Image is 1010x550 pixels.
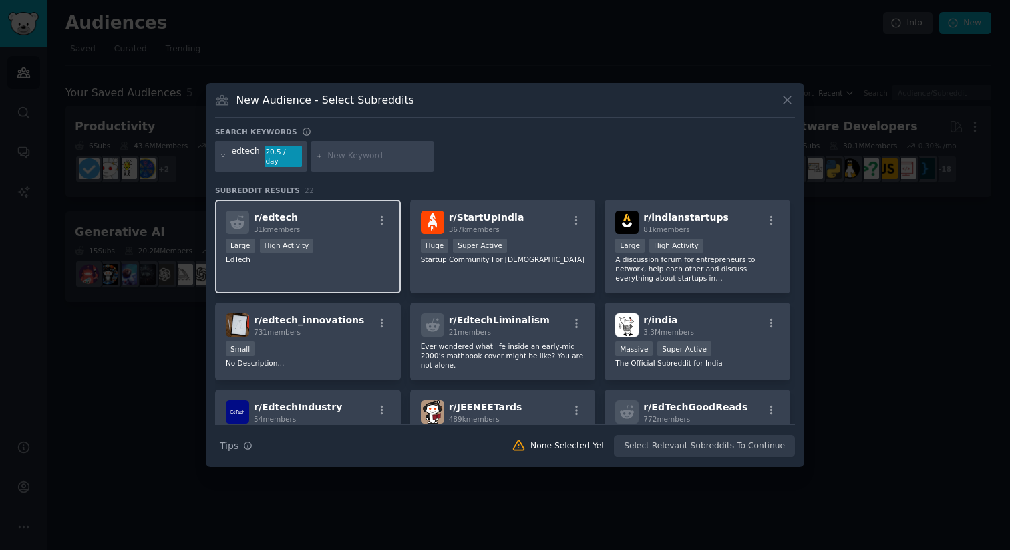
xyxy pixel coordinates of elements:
input: New Keyword [327,150,429,162]
span: Tips [220,439,238,453]
p: EdTech [226,255,390,264]
img: StartUpIndia [421,211,444,234]
span: r/ edtech [254,212,298,223]
div: Huge [421,239,449,253]
div: 20.5 / day [265,146,302,167]
div: Super Active [657,341,711,356]
img: india [615,313,639,337]
h3: New Audience - Select Subreddits [236,93,414,107]
p: No Description... [226,358,390,368]
div: Super Active [453,239,507,253]
span: 21 members [449,328,491,336]
span: r/ EdtechLiminalism [449,315,550,325]
span: 367k members [449,225,500,233]
p: The Official Subreddit for India [615,358,780,368]
span: r/ JEENEETards [449,402,522,412]
div: None Selected Yet [530,440,605,452]
img: indianstartups [615,211,639,234]
span: 22 [305,186,314,194]
div: Large [615,239,645,253]
img: edtech_innovations [226,313,249,337]
span: r/ StartUpIndia [449,212,524,223]
span: Subreddit Results [215,186,300,195]
span: r/ indianstartups [643,212,728,223]
img: EdtechIndustry [226,400,249,424]
div: Massive [615,341,653,356]
div: edtech [232,146,260,167]
div: High Activity [649,239,703,253]
div: Large [226,239,255,253]
span: 81k members [643,225,689,233]
span: 772 members [643,415,690,423]
span: 731 members [254,328,301,336]
img: JEENEETards [421,400,444,424]
h3: Search keywords [215,127,297,136]
button: Tips [215,434,257,458]
p: Startup Community For [DEMOGRAPHIC_DATA] [421,255,585,264]
span: r/ india [643,315,677,325]
span: r/ EdtechIndustry [254,402,342,412]
p: A discussion forum for entrepreneurs to network, help each other and discuss everything about sta... [615,255,780,283]
span: 31k members [254,225,300,233]
div: Small [226,341,255,356]
span: 54 members [254,415,296,423]
span: r/ edtech_innovations [254,315,364,325]
span: r/ EdTechGoodReads [643,402,747,412]
span: 489k members [449,415,500,423]
p: Ever wondered what life inside an early-mid 2000’s mathbook cover might be like? You are not alone. [421,341,585,370]
span: 3.3M members [643,328,694,336]
div: High Activity [260,239,314,253]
